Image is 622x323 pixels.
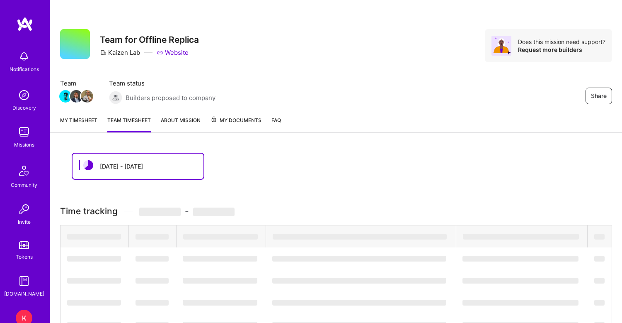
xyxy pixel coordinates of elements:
i: icon CompanyGray [100,49,106,56]
img: bell [16,48,32,65]
div: Request more builders [518,46,605,54]
span: ‌ [67,234,121,240]
img: Team Member Avatar [59,90,72,103]
div: [DATE] - [DATE] [100,162,143,171]
span: ‌ [183,300,257,306]
span: ‌ [136,300,169,306]
img: status icon [83,160,93,170]
a: My Documents [211,116,261,132]
span: ‌ [594,234,605,240]
span: Builders proposed to company [126,93,215,102]
span: ‌ [272,256,446,262]
img: tokens [19,241,29,249]
a: Website [157,48,189,57]
span: ‌ [183,234,258,240]
div: Notifications [10,65,39,73]
span: ‌ [594,300,605,306]
span: ‌ [67,278,121,284]
div: [DOMAIN_NAME] [4,289,44,298]
span: ‌ [462,256,578,262]
a: FAQ [271,116,281,132]
img: Invite [16,201,32,218]
span: ‌ [183,278,257,284]
div: Missions [14,140,34,149]
span: ‌ [67,300,121,306]
div: Tokens [16,252,33,261]
span: ‌ [463,234,579,240]
img: Avatar [491,36,511,56]
span: ‌ [462,278,578,284]
span: ‌ [139,208,181,216]
img: logo [17,17,33,32]
button: Share [586,88,612,104]
img: Team Member Avatar [81,90,93,103]
div: Community [11,181,37,189]
span: Team [60,79,92,88]
a: About Mission [161,116,201,132]
a: My timesheet [60,116,97,132]
span: ‌ [136,256,169,262]
span: ‌ [67,256,121,262]
div: Discovery [12,103,36,112]
div: Does this mission need support? [518,38,605,46]
span: - [139,206,235,216]
span: Share [591,92,607,100]
span: ‌ [193,208,235,216]
img: guide book [16,273,32,289]
span: ‌ [136,234,169,240]
div: Invite [18,218,31,226]
a: Team Member Avatar [71,89,82,103]
a: Team Member Avatar [82,89,92,103]
span: ‌ [272,278,446,284]
img: Team Member Avatar [70,90,82,103]
span: ‌ [594,278,605,284]
span: ‌ [136,278,169,284]
img: teamwork [16,124,32,140]
span: My Documents [211,116,261,125]
img: Builders proposed to company [109,91,122,104]
span: ‌ [273,234,447,240]
img: Community [14,161,34,181]
span: ‌ [462,300,578,306]
a: Team Member Avatar [60,89,71,103]
div: Kaizen Lab [100,48,140,57]
img: discovery [16,87,32,103]
span: ‌ [594,256,605,262]
h3: Time tracking [60,206,612,216]
h3: Team for Offline Replica [100,34,199,45]
span: ‌ [183,256,257,262]
span: ‌ [272,300,446,306]
span: Team status [109,79,215,88]
a: Team timesheet [107,116,151,132]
